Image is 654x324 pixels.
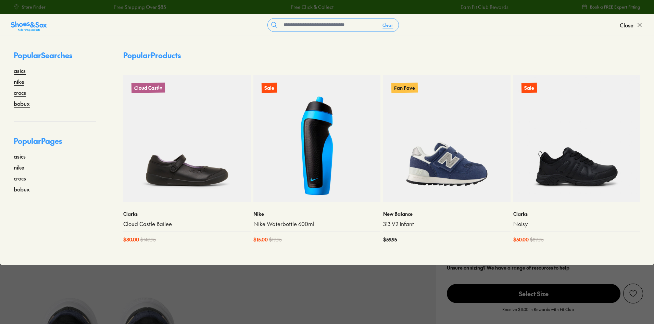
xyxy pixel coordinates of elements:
[447,264,643,271] div: Unsure on sizing? We have a range of resources to help
[502,306,574,319] p: Receive $11.00 in Rewards with Fit Club
[456,3,504,11] a: Earn Fit Club Rewards
[383,220,511,228] a: 313 V2 Infant
[14,88,26,97] a: crocs
[7,278,34,303] iframe: Gorgias live chat messenger
[391,83,418,93] p: Fan Fave
[109,3,161,11] a: Free Shipping Over $85
[261,83,277,93] p: Sale
[11,20,47,30] a: Shoes &amp; Sox
[140,236,156,243] span: $ 149.95
[383,75,511,202] a: Fan Fave
[14,99,30,108] a: bobux
[131,83,165,93] p: Cloud Castle
[590,4,640,10] span: Book a FREE Expert Fitting
[22,4,46,10] span: Store Finder
[513,210,641,217] p: Clarks
[253,220,381,228] a: Nike Waterbottle 600ml
[14,77,24,86] a: nike
[253,75,381,202] a: Sale
[14,66,26,75] a: asics
[14,152,26,160] a: asics
[521,83,537,93] p: Sale
[123,220,251,228] a: Cloud Castle Bailee
[123,236,139,243] span: $ 80.00
[620,17,643,33] button: Close
[14,174,26,182] a: crocs
[623,284,643,303] button: Add to Wishlist
[447,284,620,303] button: Select Size
[14,185,30,193] a: bobux
[14,135,96,152] p: Popular Pages
[530,236,544,243] span: $ 89.95
[253,210,381,217] p: Nike
[14,163,24,171] a: nike
[513,220,641,228] a: Noisy
[123,210,251,217] p: Clarks
[269,236,282,243] span: $ 19.95
[123,75,251,202] a: Cloud Castle
[11,21,47,32] img: SNS_Logo_Responsive.svg
[14,1,46,13] a: Store Finder
[383,210,511,217] p: New Balance
[123,50,181,61] p: Popular Products
[513,75,641,202] a: Sale
[582,1,640,13] a: Book a FREE Expert Fitting
[513,236,529,243] span: $ 50.00
[14,50,96,66] p: Popular Searches
[383,236,397,243] span: $ 59.95
[620,21,633,29] span: Close
[377,19,399,31] button: Clear
[287,3,329,11] a: Free Click & Collect
[253,236,268,243] span: $ 15.00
